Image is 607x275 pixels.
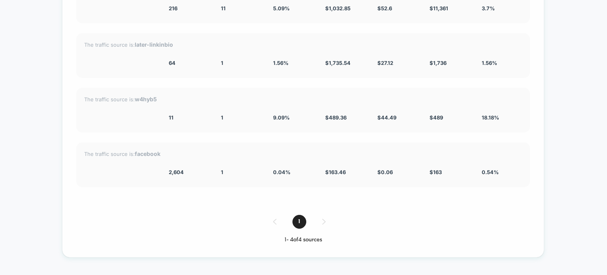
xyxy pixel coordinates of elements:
[273,5,290,11] span: 5.09 %
[84,96,522,102] div: The traffic source is:
[221,5,226,11] span: 11
[377,60,393,66] span: $ 27.12
[84,41,522,48] div: The traffic source is:
[169,60,175,66] span: 64
[84,150,522,157] div: The traffic source is:
[169,169,184,175] span: 2,604
[430,60,447,66] span: $ 1,736
[325,169,346,175] span: $ 163.46
[135,150,160,157] strong: facebook
[135,96,157,102] strong: w4hyb5
[430,169,442,175] span: $ 163
[430,114,443,121] span: $ 489
[482,114,499,121] span: 18.18 %
[169,114,173,121] span: 11
[221,60,223,66] span: 1
[273,60,288,66] span: 1.56 %
[377,114,396,121] span: $ 44.49
[482,5,495,11] span: 3.7 %
[482,60,497,66] span: 1.56 %
[76,237,530,243] div: 1 - 4 of 4 sources
[482,169,499,175] span: 0.54 %
[325,60,351,66] span: $ 1,735.54
[221,169,223,175] span: 1
[221,114,223,121] span: 1
[377,169,393,175] span: $ 0.06
[325,114,347,121] span: $ 489.36
[377,5,392,11] span: $ 52.6
[169,5,177,11] span: 216
[273,169,290,175] span: 0.04 %
[325,5,351,11] span: $ 1,032.85
[292,215,306,229] span: 1
[135,41,173,48] strong: later-linkinbio
[273,114,290,121] span: 9.09 %
[430,5,448,11] span: $ 11,361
